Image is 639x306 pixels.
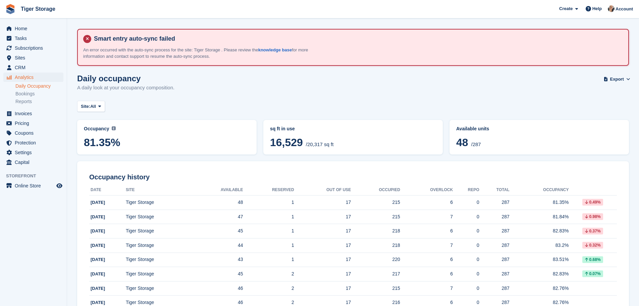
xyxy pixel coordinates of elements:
[3,63,63,72] a: menu
[83,47,318,60] p: An error occurred with the auto-sync process for the site: Tiger Storage . Please review the for ...
[91,243,105,248] span: [DATE]
[592,5,602,12] span: Help
[270,126,295,131] span: sq ft in use
[3,53,63,62] a: menu
[582,270,603,277] div: 0.07%
[55,182,63,190] a: Preview store
[3,24,63,33] a: menu
[5,4,15,14] img: stora-icon-8386f47178a22dfd0bd8f6a31ec36ba5ce8667c1dd55bd0f319d3a0aa187defe.svg
[91,300,105,305] span: [DATE]
[191,185,243,195] th: Available
[351,242,400,249] div: 218
[91,35,623,43] h4: Smart entry auto-sync failed
[471,141,481,147] span: /287
[294,267,351,281] td: 17
[191,253,243,267] td: 43
[191,195,243,210] td: 48
[243,185,294,195] th: Reserved
[91,228,105,233] span: [DATE]
[15,148,55,157] span: Settings
[582,228,603,234] div: 0.37%
[456,126,489,131] span: Available units
[510,195,569,210] td: 81.35%
[243,267,294,281] td: 2
[126,185,191,195] th: Site
[400,227,453,234] div: 6
[126,238,191,253] td: Tiger Storage
[191,267,243,281] td: 45
[610,76,624,83] span: Export
[15,158,55,167] span: Capital
[616,6,633,12] span: Account
[479,238,510,253] td: 287
[243,281,294,296] td: 2
[479,195,510,210] td: 287
[453,256,479,263] div: 0
[559,5,573,12] span: Create
[91,214,105,219] span: [DATE]
[126,253,191,267] td: Tiger Storage
[294,210,351,224] td: 17
[582,213,603,220] div: 0.98%
[15,119,55,128] span: Pricing
[3,148,63,157] a: menu
[126,195,191,210] td: Tiger Storage
[608,5,615,12] img: Becky Martin
[479,224,510,238] td: 287
[3,158,63,167] a: menu
[91,257,105,262] span: [DATE]
[15,109,55,118] span: Invoices
[453,299,479,306] div: 0
[400,299,453,306] div: 6
[84,136,250,148] span: 81.35%
[191,210,243,224] td: 47
[243,210,294,224] td: 1
[510,267,569,281] td: 82.83%
[351,270,400,277] div: 217
[15,73,55,82] span: Analytics
[3,119,63,128] a: menu
[510,210,569,224] td: 81.84%
[453,185,479,195] th: Repo
[91,271,105,276] span: [DATE]
[15,63,55,72] span: CRM
[510,281,569,296] td: 82.76%
[18,3,58,14] a: Tiger Storage
[84,125,250,132] abbr: Current percentage of sq ft occupied
[400,213,453,220] div: 7
[3,128,63,138] a: menu
[479,253,510,267] td: 287
[6,173,67,179] span: Storefront
[77,84,174,92] p: A daily look at your occupancy composition.
[15,128,55,138] span: Coupons
[582,199,603,206] div: 0.49%
[3,73,63,82] a: menu
[15,181,55,190] span: Online Store
[15,138,55,147] span: Protection
[126,267,191,281] td: Tiger Storage
[400,185,453,195] th: Overlock
[15,53,55,62] span: Sites
[15,83,63,89] a: Daily Occupancy
[453,285,479,292] div: 0
[126,210,191,224] td: Tiger Storage
[90,103,96,110] span: All
[351,213,400,220] div: 215
[456,125,622,132] abbr: Current percentage of units occupied or overlocked
[400,199,453,206] div: 6
[243,195,294,210] td: 1
[15,98,63,105] a: Reports
[3,138,63,147] a: menu
[77,74,174,83] h1: Daily occupancy
[294,224,351,238] td: 17
[3,181,63,190] a: menu
[126,224,191,238] td: Tiger Storage
[510,238,569,253] td: 83.2%
[294,195,351,210] td: 17
[15,24,55,33] span: Home
[453,199,479,206] div: 0
[351,285,400,292] div: 215
[191,281,243,296] td: 46
[400,256,453,263] div: 6
[453,227,479,234] div: 0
